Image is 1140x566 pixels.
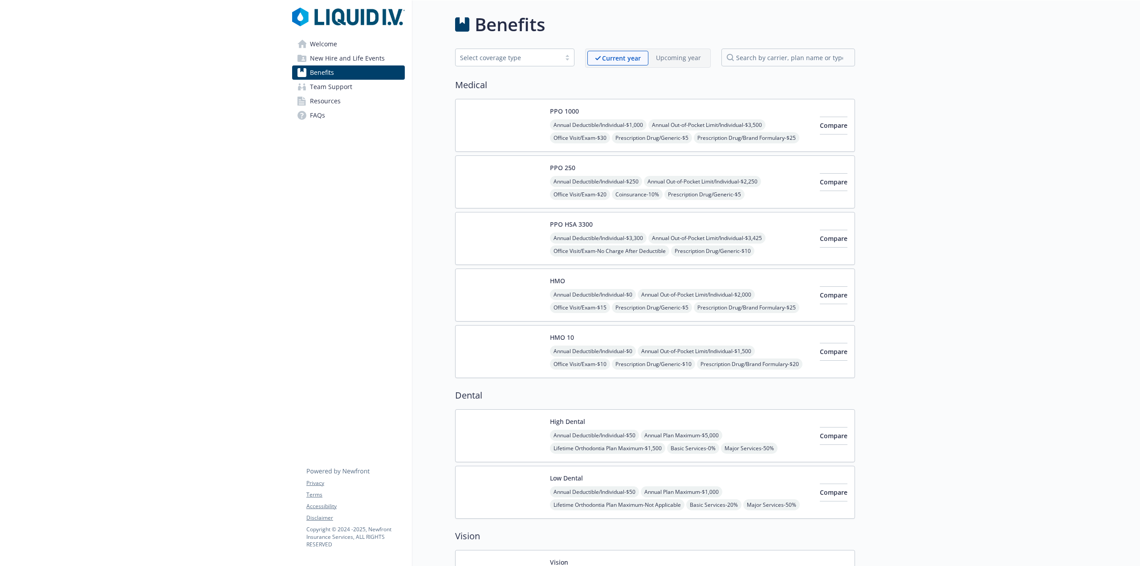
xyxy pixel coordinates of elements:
[463,276,543,314] img: Anthem Blue Cross carrier logo
[820,432,847,440] span: Compare
[671,245,754,257] span: Prescription Drug/Generic - $10
[550,486,639,497] span: Annual Deductible/Individual - $50
[820,286,847,304] button: Compare
[310,37,337,51] span: Welcome
[455,78,855,92] h2: Medical
[550,358,610,370] span: Office Visit/Exam - $10
[820,484,847,501] button: Compare
[550,473,583,483] button: Low Dental
[292,65,405,80] a: Benefits
[820,488,847,497] span: Compare
[820,347,847,356] span: Compare
[648,232,765,244] span: Annual Out-of-Pocket Limit/Individual - $3,425
[820,121,847,130] span: Compare
[306,491,404,499] a: Terms
[463,163,543,201] img: Anthem Blue Cross carrier logo
[460,53,556,62] div: Select coverage type
[550,443,665,454] span: Lifetime Orthodontia Plan Maximum - $1,500
[292,51,405,65] a: New Hire and Life Events
[475,11,545,38] h1: Benefits
[721,443,778,454] span: Major Services - 50%
[550,176,642,187] span: Annual Deductible/Individual - $250
[455,389,855,402] h2: Dental
[694,132,799,143] span: Prescription Drug/Brand Formulary - $25
[648,119,765,130] span: Annual Out-of-Pocket Limit/Individual - $3,500
[310,80,352,94] span: Team Support
[612,302,692,313] span: Prescription Drug/Generic - $5
[463,333,543,371] img: Kaiser Permanente Insurance Company carrier logo
[638,346,755,357] span: Annual Out-of-Pocket Limit/Individual - $1,500
[292,108,405,122] a: FAQs
[550,499,684,510] span: Lifetime Orthodontia Plan Maximum - Not Applicable
[550,119,647,130] span: Annual Deductible/Individual - $1,000
[310,65,334,80] span: Benefits
[550,346,636,357] span: Annual Deductible/Individual - $0
[550,106,579,116] button: PPO 1000
[550,289,636,300] span: Annual Deductible/Individual - $0
[648,51,708,65] span: Upcoming year
[820,117,847,134] button: Compare
[550,189,610,200] span: Office Visit/Exam - $20
[656,53,701,62] p: Upcoming year
[820,343,847,361] button: Compare
[641,486,722,497] span: Annual Plan Maximum - $1,000
[694,302,799,313] span: Prescription Drug/Brand Formulary - $25
[686,499,741,510] span: Basic Services - 20%
[820,427,847,445] button: Compare
[550,430,639,441] span: Annual Deductible/Individual - $50
[820,291,847,299] span: Compare
[550,302,610,313] span: Office Visit/Exam - $15
[667,443,719,454] span: Basic Services - 0%
[550,163,575,172] button: PPO 250
[550,276,565,285] button: HMO
[612,358,695,370] span: Prescription Drug/Generic - $10
[310,108,325,122] span: FAQs
[306,514,404,522] a: Disclaimer
[550,333,574,342] button: HMO 10
[292,80,405,94] a: Team Support
[292,94,405,108] a: Resources
[463,106,543,144] img: Anthem Blue Cross carrier logo
[820,234,847,243] span: Compare
[644,176,761,187] span: Annual Out-of-Pocket Limit/Individual - $2,250
[697,358,802,370] span: Prescription Drug/Brand Formulary - $20
[292,37,405,51] a: Welcome
[463,220,543,257] img: Anthem Blue Cross carrier logo
[664,189,745,200] span: Prescription Drug/Generic - $5
[306,502,404,510] a: Accessibility
[602,53,641,63] p: Current year
[820,173,847,191] button: Compare
[550,245,669,257] span: Office Visit/Exam - No Charge After Deductible
[550,220,593,229] button: PPO HSA 3300
[550,417,585,426] button: High Dental
[310,51,385,65] span: New Hire and Life Events
[306,525,404,548] p: Copyright © 2024 - 2025 , Newfront Insurance Services, ALL RIGHTS RESERVED
[550,232,647,244] span: Annual Deductible/Individual - $3,300
[820,178,847,186] span: Compare
[612,132,692,143] span: Prescription Drug/Generic - $5
[743,499,800,510] span: Major Services - 50%
[550,132,610,143] span: Office Visit/Exam - $30
[455,529,855,543] h2: Vision
[638,289,755,300] span: Annual Out-of-Pocket Limit/Individual - $2,000
[820,230,847,248] button: Compare
[463,417,543,455] img: Anthem Blue Cross carrier logo
[612,189,663,200] span: Coinsurance - 10%
[641,430,722,441] span: Annual Plan Maximum - $5,000
[721,49,855,66] input: search by carrier, plan name or type
[310,94,341,108] span: Resources
[306,479,404,487] a: Privacy
[463,473,543,511] img: Anthem Blue Cross carrier logo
